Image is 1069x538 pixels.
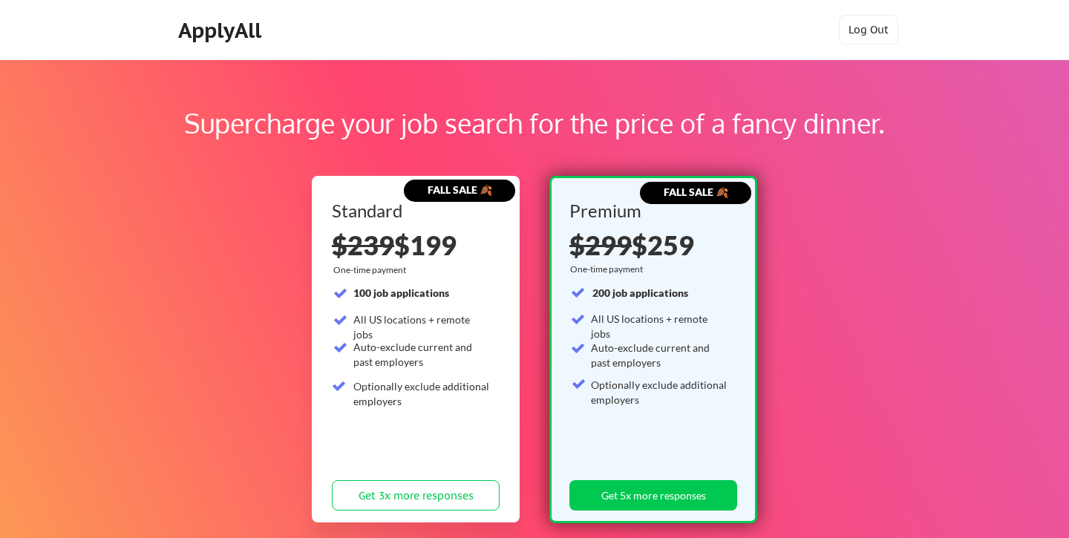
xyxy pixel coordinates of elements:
s: $299 [569,229,632,261]
div: $199 [332,232,500,258]
strong: FALL SALE 🍂 [428,183,492,196]
div: Optionally exclude additional employers [591,378,728,407]
button: Get 5x more responses [569,480,737,511]
div: One-time payment [570,263,647,275]
strong: 100 job applications [353,286,449,299]
div: Auto-exclude current and past employers [591,341,728,370]
div: ApplyAll [178,18,266,43]
div: Auto-exclude current and past employers [353,340,491,369]
div: One-time payment [333,264,411,276]
div: $259 [569,232,732,258]
strong: 200 job applications [592,286,688,299]
div: Premium [569,202,732,220]
strong: FALL SALE 🍂 [664,186,728,198]
div: Supercharge your job search for the price of a fancy dinner. [95,103,974,143]
div: All US locations + remote jobs [591,312,728,341]
div: Optionally exclude additional employers [353,379,491,408]
s: $239 [332,229,394,261]
div: All US locations + remote jobs [353,312,491,341]
button: Log Out [839,15,898,45]
button: Get 3x more responses [332,480,500,511]
div: Standard [332,202,494,220]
